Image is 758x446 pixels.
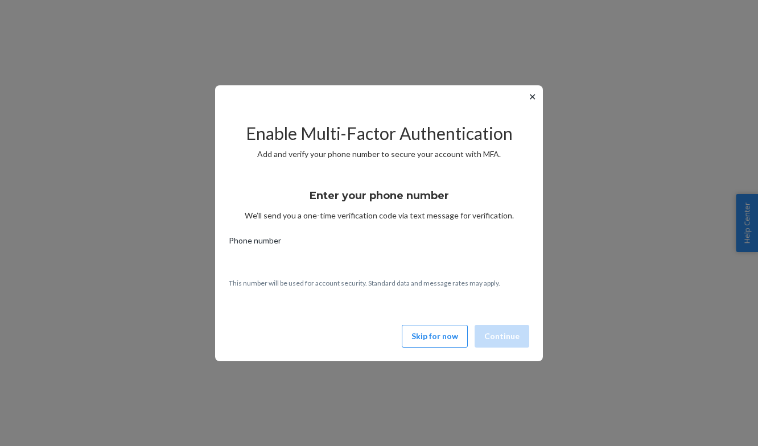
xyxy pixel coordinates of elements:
span: Phone number [229,235,281,251]
p: Add and verify your phone number to secure your account with MFA. [229,148,529,160]
button: Continue [475,325,529,348]
h3: Enter your phone number [310,188,449,203]
div: We’ll send you a one-time verification code via text message for verification. [229,179,529,221]
button: ✕ [526,90,538,104]
h2: Enable Multi-Factor Authentication [229,124,529,143]
button: Skip for now [402,325,468,348]
p: This number will be used for account security. Standard data and message rates may apply. [229,278,529,288]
